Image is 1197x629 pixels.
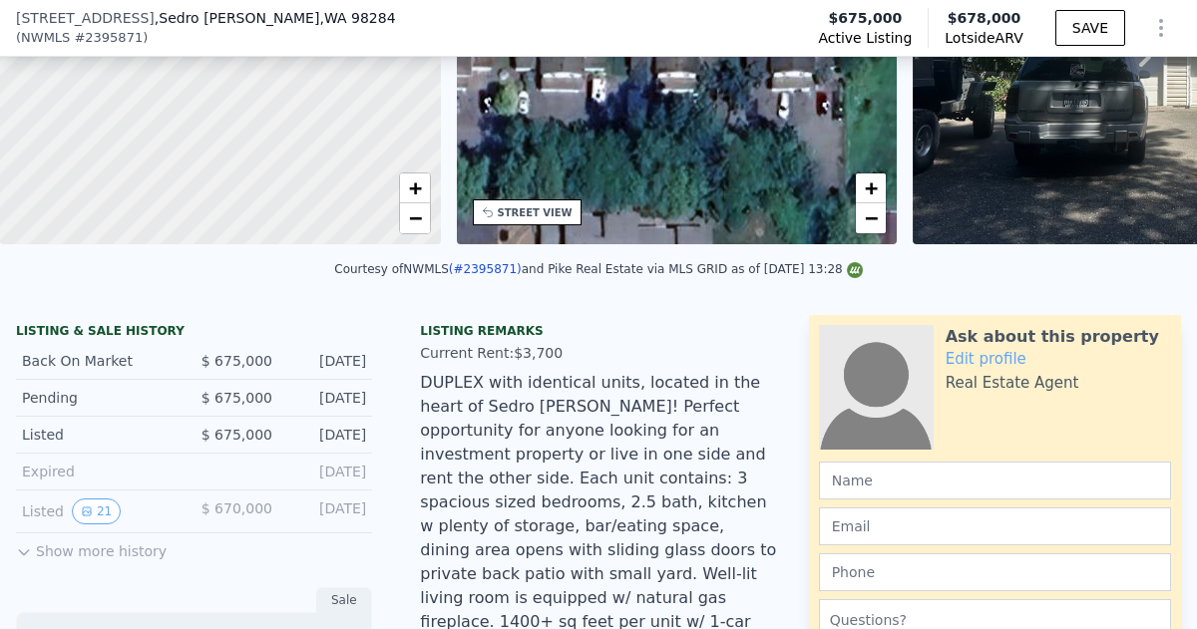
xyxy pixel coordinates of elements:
[334,262,862,276] div: Courtesy of NWMLS and Pike Real Estate via MLS GRID as of [DATE] 13:28
[420,323,776,339] div: Listing remarks
[449,262,522,276] a: (#2395871)
[400,203,430,233] a: Zoom out
[16,533,167,561] button: Show more history
[16,28,148,48] div: ( )
[514,345,563,361] span: $3,700
[288,462,366,481] div: [DATE]
[201,500,272,516] span: $ 670,000
[316,587,372,613] div: Sale
[408,205,421,230] span: −
[21,28,70,48] span: NWMLS
[946,325,1159,349] div: Ask about this property
[819,507,1171,545] input: Email
[22,462,179,481] div: Expired
[22,425,179,445] div: Listed
[288,425,366,445] div: [DATE]
[22,388,179,408] div: Pending
[847,262,863,278] img: NWMLS Logo
[201,427,272,443] span: $ 675,000
[420,345,514,361] span: Current Rent:
[155,8,396,28] span: , Sedro [PERSON_NAME]
[22,498,179,524] div: Listed
[22,351,179,371] div: Back On Market
[946,350,1026,368] a: Edit profile
[201,390,272,406] span: $ 675,000
[819,462,1171,499] input: Name
[946,373,1079,393] div: Real Estate Agent
[818,28,912,48] span: Active Listing
[319,10,395,26] span: , WA 98284
[948,10,1021,26] span: $678,000
[16,8,155,28] span: [STREET_ADDRESS]
[288,498,366,524] div: [DATE]
[74,28,143,48] span: # 2395871
[498,205,573,220] div: STREET VIEW
[856,173,886,203] a: Zoom in
[945,28,1022,48] span: Lotside ARV
[865,175,878,200] span: +
[400,173,430,203] a: Zoom in
[408,175,421,200] span: +
[16,323,372,343] div: LISTING & SALE HISTORY
[72,498,121,524] button: View historical data
[865,205,878,230] span: −
[1141,8,1181,48] button: Show Options
[288,388,366,408] div: [DATE]
[856,203,886,233] a: Zoom out
[288,351,366,371] div: [DATE]
[201,353,272,369] span: $ 675,000
[1055,10,1125,46] button: SAVE
[829,8,903,28] span: $675,000
[819,553,1171,591] input: Phone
